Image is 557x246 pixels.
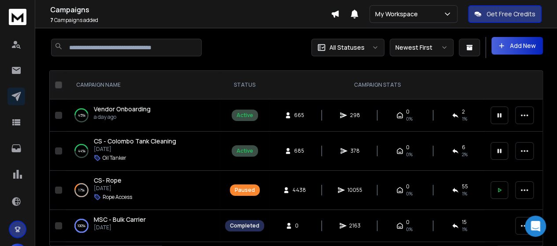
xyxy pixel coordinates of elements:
span: 0% [406,151,413,158]
span: 1 % [461,226,467,233]
span: 1 % [461,115,467,122]
span: CS - Colombo Tank Cleaning [94,137,176,145]
td: 100%MSC - Bulk Carrier[DATE] [66,210,220,242]
span: 0 [406,183,409,190]
button: Add New [491,37,543,55]
td: 17%CS- Rope[DATE]Rope Access [66,171,220,210]
button: Get Free Credits [468,5,542,23]
td: 44%CS - Colombo Tank Cleaning[DATE]Oil Tanker [66,132,220,171]
p: [DATE] [94,185,132,192]
span: Vendor Onboarding [94,105,151,113]
span: 10055 [347,187,362,194]
span: 0% [406,190,413,197]
p: 100 % [77,221,85,230]
p: 44 % [78,147,85,155]
a: CS- Rope [94,176,122,185]
span: 665 [294,112,304,119]
span: 2 % [461,151,467,158]
span: 0% [406,226,413,233]
p: 17 % [78,186,85,195]
p: Rope Access [103,194,132,201]
span: 0% [406,115,413,122]
a: CS - Colombo Tank Cleaning [94,137,176,146]
span: 4438 [292,187,306,194]
th: CAMPAIGN NAME [66,71,220,99]
span: 6 [461,144,465,151]
p: My Workspace [375,10,421,18]
span: 0 [295,222,304,229]
span: 7 [50,16,53,24]
h1: Campaigns [50,4,331,15]
a: MSC - Bulk Carrier [94,215,146,224]
span: 378 [350,147,359,154]
p: All Statuses [329,43,365,52]
a: Vendor Onboarding [94,105,151,114]
p: [DATE] [94,224,146,231]
img: logo [9,9,26,25]
div: Active [236,112,253,119]
th: STATUS [220,71,269,99]
span: 2 [461,108,465,115]
span: 2163 [349,222,361,229]
div: Completed [230,222,259,229]
p: a day ago [94,114,151,121]
p: [DATE] [94,146,176,153]
th: CAMPAIGN STATS [269,71,485,99]
span: 298 [350,112,360,119]
div: Open Intercom Messenger [525,216,546,237]
span: 15 [461,219,466,226]
span: 1 % [461,190,467,197]
div: Active [236,147,253,154]
td: 45%Vendor Onboardinga day ago [66,99,220,132]
div: Paused [235,187,255,194]
span: 685 [294,147,304,154]
p: Get Free Credits [487,10,535,18]
span: 0 [406,144,409,151]
p: Oil Tanker [103,154,126,162]
p: Campaigns added [50,17,331,24]
span: 0 [406,108,409,115]
button: Newest First [390,39,454,56]
span: 0 [406,219,409,226]
p: 45 % [78,111,85,120]
span: 55 [461,183,468,190]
